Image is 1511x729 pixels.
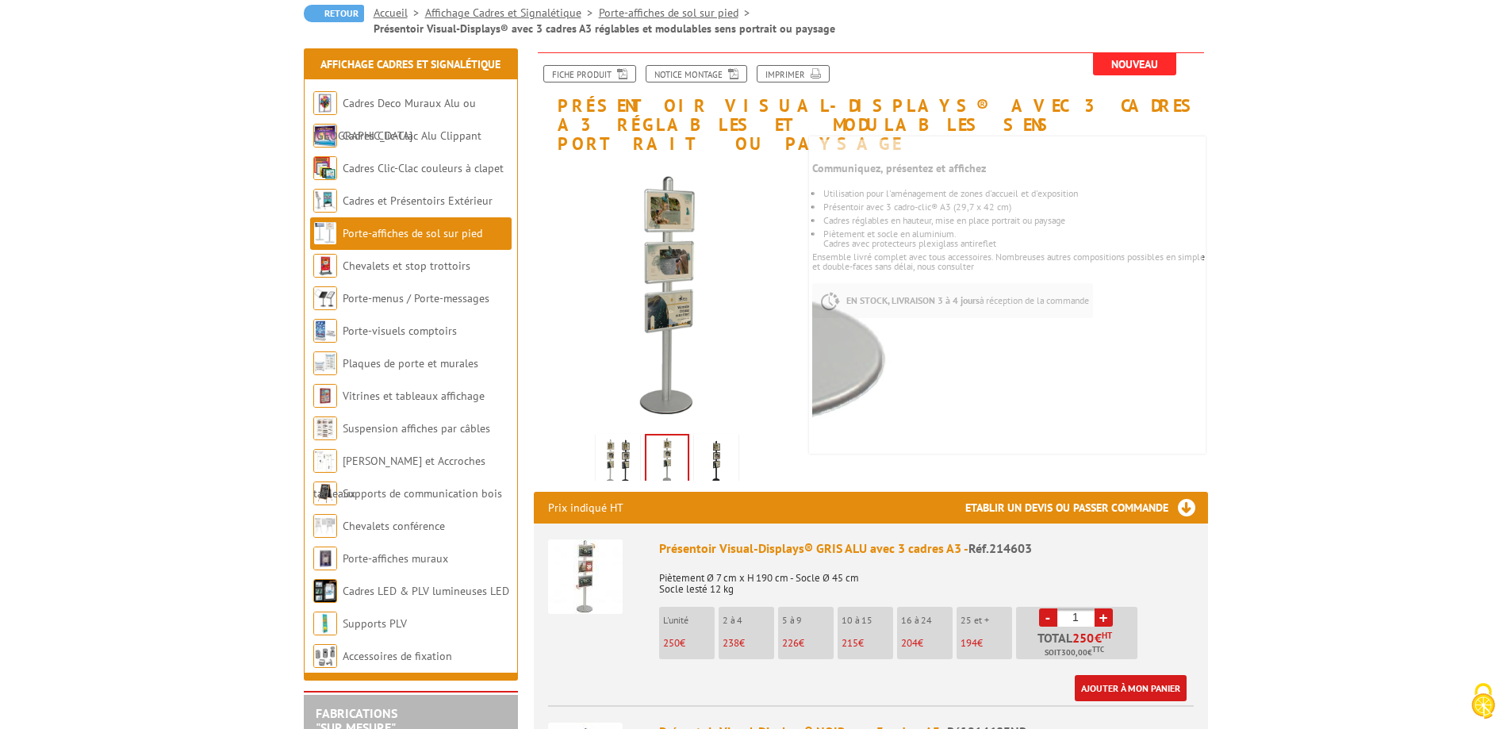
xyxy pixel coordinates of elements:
[1463,681,1503,721] img: Cookies (fenêtre modale)
[313,384,337,408] img: Vitrines et tableaux affichage
[343,551,448,566] a: Porte-affiches muraux
[901,638,953,649] p: €
[313,514,337,538] img: Chevalets conférence
[343,616,407,631] a: Supports PLV
[1102,630,1112,641] sup: HT
[343,519,445,533] a: Chevalets conférence
[723,615,774,626] p: 2 à 4
[968,540,1032,556] span: Réf.214603
[343,161,504,175] a: Cadres Clic-Clac couleurs à clapet
[343,259,470,273] a: Chevalets et stop trottoirs
[961,636,977,650] span: 194
[965,492,1208,524] h3: Etablir un devis ou passer commande
[313,644,337,668] img: Accessoires de fixation
[313,579,337,603] img: Cadres LED & PLV lumineuses LED
[1061,647,1087,659] span: 300,00
[697,437,735,486] img: presentoir_visual_displays_avec_3_cadres_a3_reglables_et_modulables_sens_portrait_ou_paysage_2146...
[343,389,485,403] a: Vitrines et tableaux affichage
[1455,675,1511,729] button: Cookies (fenêtre modale)
[313,254,337,278] img: Chevalets et stop trottoirs
[1045,647,1104,659] span: Soit €
[782,638,834,649] p: €
[723,636,739,650] span: 238
[961,615,1012,626] p: 25 et +
[304,5,364,22] a: Retour
[663,638,715,649] p: €
[320,57,500,71] a: Affichage Cadres et Signalétique
[659,539,1194,558] div: Présentoir Visual-Displays® GRIS ALU avec 3 cadres A3 -
[343,226,482,240] a: Porte-affiches de sol sur pied
[374,21,835,36] li: Présentoir Visual-Displays® avec 3 cadres A3 réglables et modulables sens portrait ou paysage
[343,194,493,208] a: Cadres et Présentoirs Extérieur
[757,65,830,82] a: Imprimer
[1095,608,1113,627] a: +
[313,351,337,375] img: Plaques de porte et murales
[313,91,337,115] img: Cadres Deco Muraux Alu ou Bois
[313,189,337,213] img: Cadres et Présentoirs Extérieur
[723,638,774,649] p: €
[343,486,502,501] a: Supports de communication bois
[343,584,509,598] a: Cadres LED & PLV lumineuses LED
[1072,631,1095,644] span: 250
[313,547,337,570] img: Porte-affiches muraux
[1039,608,1057,627] a: -
[313,612,337,635] img: Supports PLV
[663,636,680,650] span: 250
[646,435,688,485] img: presentoir_visual_displays_avec_3_cadres_a3_reglables_et_modulables_sens_portrait_ou_paysage_2146...
[901,636,918,650] span: 204
[1092,645,1104,654] sup: TTC
[343,291,489,305] a: Porte-menus / Porte-messages
[1093,53,1176,75] span: Nouveau
[313,96,476,143] a: Cadres Deco Muraux Alu ou [GEOGRAPHIC_DATA]
[534,162,801,429] img: presentoir_visual_displays_avec_3_cadres_a3_reglables_et_modulables_sens_portrait_ou_paysage_2146...
[343,324,457,338] a: Porte-visuels comptoirs
[425,6,599,20] a: Affichage Cadres et Signalétique
[599,6,756,20] a: Porte-affiches de sol sur pied
[374,6,425,20] a: Accueil
[313,319,337,343] img: Porte-visuels comptoirs
[343,129,481,143] a: Cadres Clic-Clac Alu Clippant
[842,638,893,649] p: €
[842,636,858,650] span: 215
[313,449,337,473] img: Cimaises et Accroches tableaux
[782,615,834,626] p: 5 à 9
[522,52,1220,154] h1: Présentoir Visual-Displays® avec 3 cadres A3 réglables et modulables sens portrait ou paysage
[343,649,452,663] a: Accessoires de fixation
[313,156,337,180] img: Cadres Clic-Clac couleurs à clapet
[663,615,715,626] p: L'unité
[1095,631,1102,644] span: €
[543,65,636,82] a: Fiche produit
[343,356,478,370] a: Plaques de porte et murales
[1075,675,1187,701] a: Ajouter à mon panier
[901,615,953,626] p: 16 à 24
[782,636,799,650] span: 226
[842,615,893,626] p: 10 à 15
[1020,631,1137,659] p: Total
[313,286,337,310] img: Porte-menus / Porte-messages
[646,65,747,82] a: Notice Montage
[313,416,337,440] img: Suspension affiches par câbles
[961,638,1012,649] p: €
[313,221,337,245] img: Porte-affiches de sol sur pied
[313,454,485,501] a: [PERSON_NAME] et Accroches tableaux
[548,492,623,524] p: Prix indiqué HT
[659,562,1194,595] p: Piètement Ø 7 cm x H 190 cm - Socle Ø 45 cm Socle lesté 12 kg
[548,539,623,614] img: Présentoir Visual-Displays® GRIS ALU avec 3 cadres A3
[343,421,490,435] a: Suspension affiches par câbles
[599,437,637,486] img: presentoir_visual_displays_avec_3_cadres_a3_reglables_et_modulables_sens_portrait_ou_paysage_2146...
